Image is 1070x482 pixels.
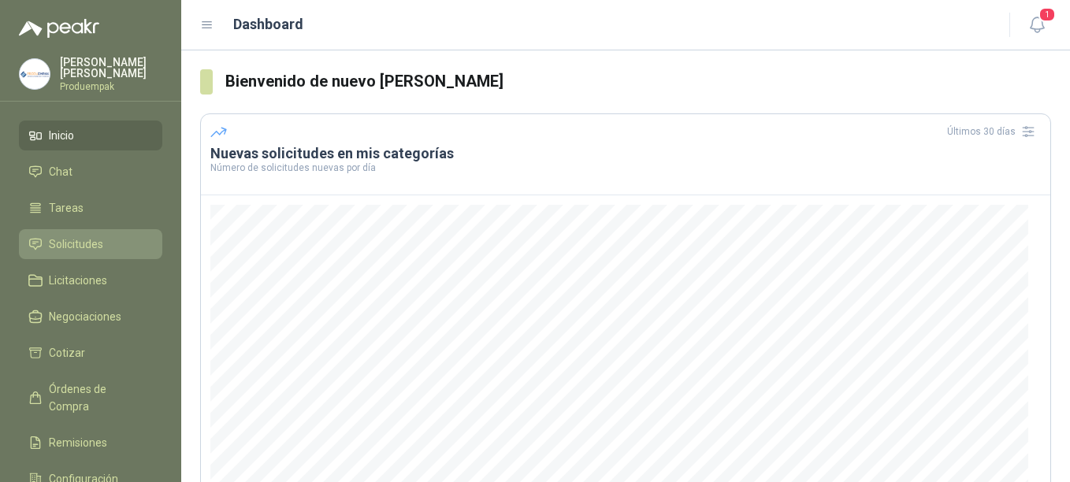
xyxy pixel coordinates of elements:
[49,308,121,325] span: Negociaciones
[233,13,303,35] h1: Dashboard
[60,82,162,91] p: Produempak
[19,229,162,259] a: Solicitudes
[225,69,1051,94] h3: Bienvenido de nuevo [PERSON_NAME]
[19,265,162,295] a: Licitaciones
[19,120,162,150] a: Inicio
[49,235,103,253] span: Solicitudes
[49,272,107,289] span: Licitaciones
[19,374,162,421] a: Órdenes de Compra
[60,57,162,79] p: [PERSON_NAME] [PERSON_NAME]
[19,19,99,38] img: Logo peakr
[49,434,107,451] span: Remisiones
[49,163,72,180] span: Chat
[49,127,74,144] span: Inicio
[19,157,162,187] a: Chat
[20,59,50,89] img: Company Logo
[947,119,1041,144] div: Últimos 30 días
[210,163,1041,172] p: Número de solicitudes nuevas por día
[210,144,1041,163] h3: Nuevas solicitudes en mis categorías
[49,344,85,361] span: Cotizar
[49,380,147,415] span: Órdenes de Compra
[1038,7,1056,22] span: 1
[19,193,162,223] a: Tareas
[19,302,162,332] a: Negociaciones
[1023,11,1051,39] button: 1
[19,338,162,368] a: Cotizar
[19,428,162,458] a: Remisiones
[49,199,84,217] span: Tareas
